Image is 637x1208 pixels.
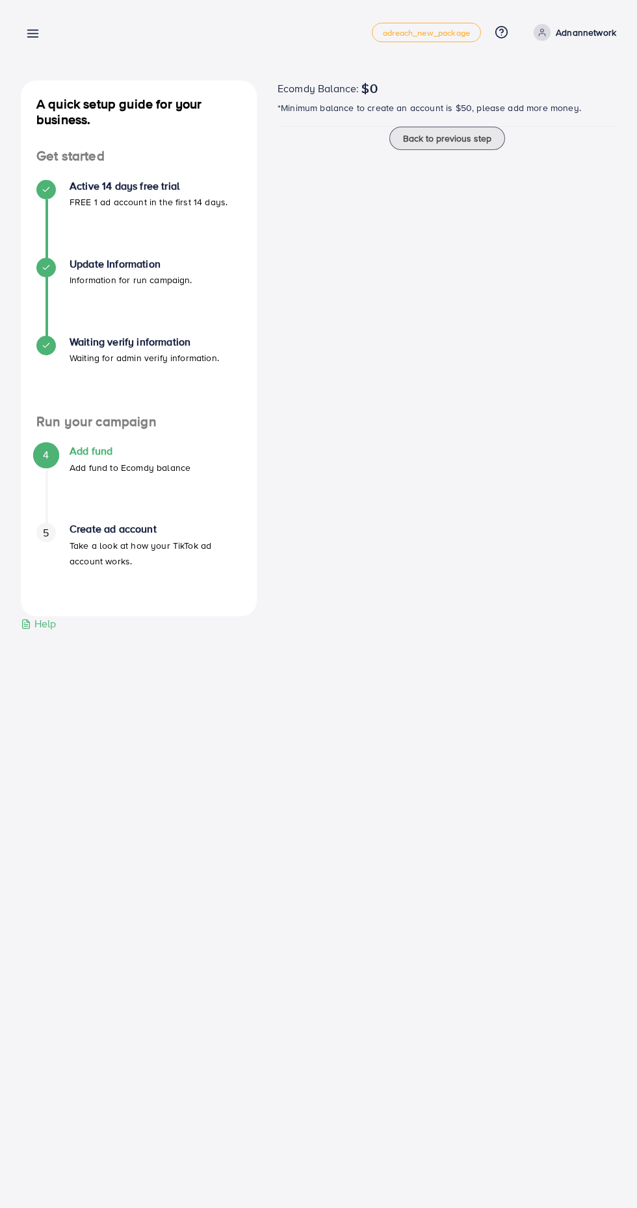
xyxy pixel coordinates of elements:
[70,523,241,535] h4: Create ad account
[70,272,192,288] p: Information for run campaign.
[21,148,257,164] h4: Get started
[372,23,481,42] a: adreach_new_package
[70,258,192,270] h4: Update Information
[43,447,49,462] span: 4
[21,445,257,523] li: Add fund
[389,127,505,150] button: Back to previous step
[21,414,257,430] h4: Run your campaign
[70,460,190,475] p: Add fund to Ecomdy balance
[278,100,616,116] p: *Minimum balance to create an account is $50, please add more money.
[43,525,49,540] span: 5
[21,258,257,336] li: Update Information
[278,81,359,96] span: Ecomdy Balance:
[21,523,257,601] li: Create ad account
[361,81,377,96] span: $0
[383,29,470,37] span: adreach_new_package
[556,25,616,40] p: Adnannetwork
[21,616,57,631] div: Help
[21,336,257,414] li: Waiting verify information
[528,24,616,41] a: Adnannetwork
[403,132,491,145] span: Back to previous step
[70,445,190,457] h4: Add fund
[21,96,257,127] h4: A quick setup guide for your business.
[70,336,219,348] h4: Waiting verify information
[70,194,227,210] p: FREE 1 ad account in the first 14 days.
[70,350,219,366] p: Waiting for admin verify information.
[70,538,241,569] p: Take a look at how your TikTok ad account works.
[21,180,257,258] li: Active 14 days free trial
[70,180,227,192] h4: Active 14 days free trial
